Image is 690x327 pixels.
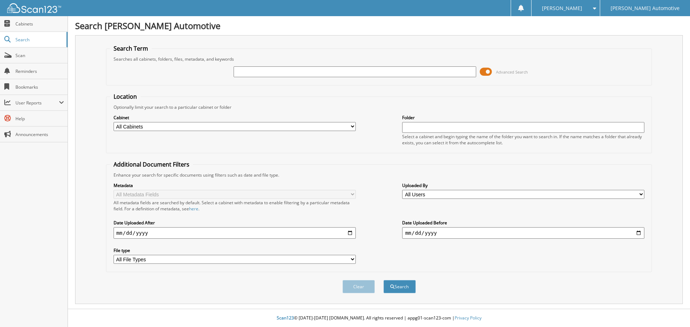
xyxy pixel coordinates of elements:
a: here [189,206,198,212]
label: Folder [402,115,644,121]
button: Clear [342,280,375,293]
div: Select a cabinet and begin typing the name of the folder you want to search in. If the name match... [402,134,644,146]
div: Optionally limit your search to a particular cabinet or folder [110,104,648,110]
div: © [DATE]-[DATE] [DOMAIN_NAME]. All rights reserved | appg01-scan123-com | [68,309,690,327]
label: Date Uploaded After [114,220,356,226]
label: Cabinet [114,115,356,121]
span: User Reports [15,100,59,106]
span: Scan123 [277,315,294,321]
span: Advanced Search [496,69,528,75]
input: start [114,227,356,239]
legend: Additional Document Filters [110,160,193,168]
input: end [402,227,644,239]
div: Enhance your search for specific documents using filters such as date and file type. [110,172,648,178]
div: Searches all cabinets, folders, files, metadata, and keywords [110,56,648,62]
h1: Search [PERSON_NAME] Automotive [75,20,683,32]
span: [PERSON_NAME] Automotive [611,6,680,10]
span: Search [15,37,63,43]
label: File type [114,247,356,253]
legend: Location [110,93,141,101]
span: Cabinets [15,21,64,27]
span: Help [15,116,64,122]
label: Metadata [114,182,356,188]
img: scan123-logo-white.svg [7,3,61,13]
button: Search [383,280,416,293]
a: Privacy Policy [455,315,482,321]
label: Uploaded By [402,182,644,188]
span: [PERSON_NAME] [542,6,582,10]
span: Bookmarks [15,84,64,90]
legend: Search Term [110,45,152,52]
label: Date Uploaded Before [402,220,644,226]
span: Reminders [15,68,64,74]
span: Announcements [15,131,64,137]
div: All metadata fields are searched by default. Select a cabinet with metadata to enable filtering b... [114,200,356,212]
span: Scan [15,52,64,59]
